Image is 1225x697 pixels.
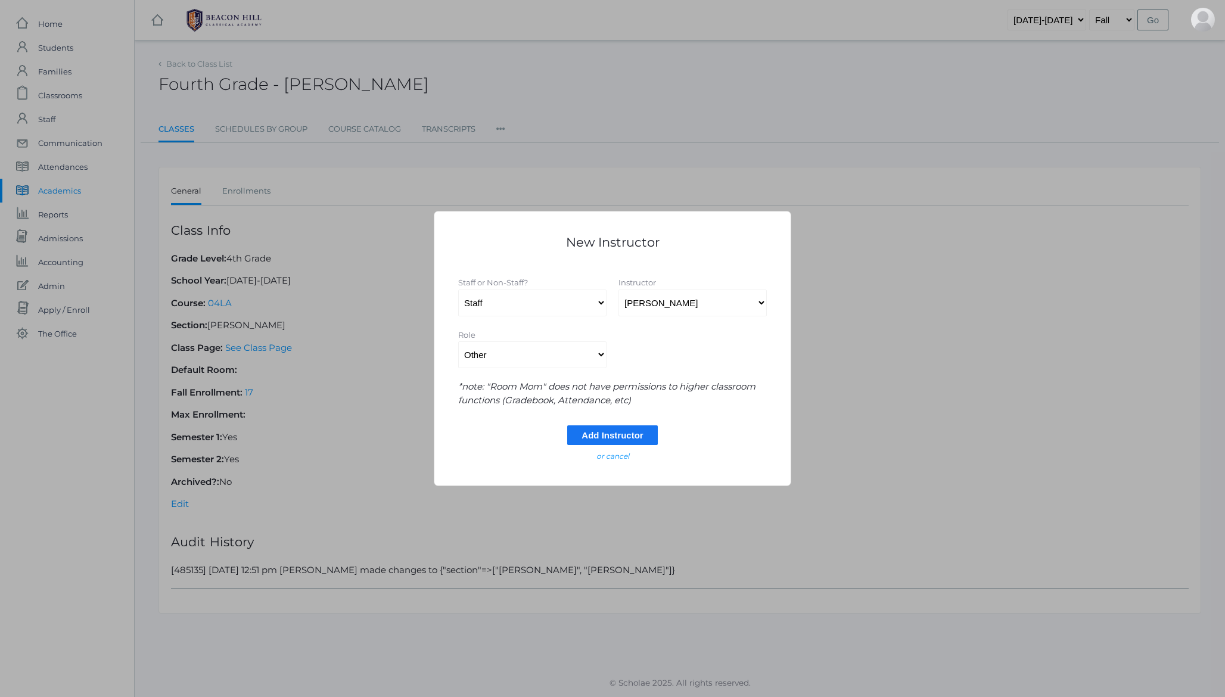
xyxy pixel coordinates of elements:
[458,278,528,287] label: Staff or Non-Staff?
[596,452,629,460] em: or cancel
[458,235,767,249] h1: New Instructor
[567,425,657,445] input: Add Instructor
[458,451,767,462] a: or cancel
[618,278,656,287] label: Instructor
[458,330,475,340] label: Role
[458,381,755,406] em: *note: "Room Mom" does not have permissions to higher classroom functions (Gradebook, Attendance,...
